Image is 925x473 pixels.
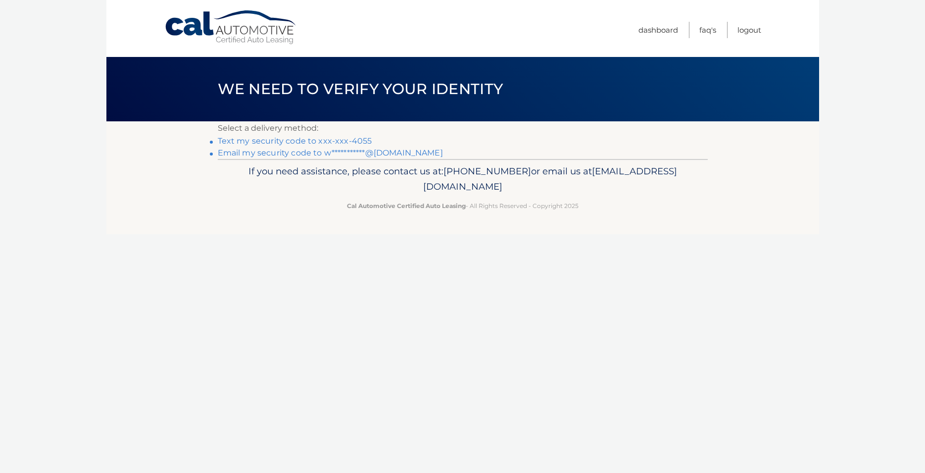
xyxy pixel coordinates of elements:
span: We need to verify your identity [218,80,503,98]
p: Select a delivery method: [218,121,708,135]
span: [PHONE_NUMBER] [443,165,531,177]
a: FAQ's [699,22,716,38]
a: Logout [737,22,761,38]
strong: Cal Automotive Certified Auto Leasing [347,202,466,210]
a: Cal Automotive [164,10,298,45]
p: - All Rights Reserved - Copyright 2025 [224,201,701,211]
a: Text my security code to xxx-xxx-4055 [218,136,372,146]
a: Dashboard [638,22,678,38]
p: If you need assistance, please contact us at: or email us at [224,163,701,195]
